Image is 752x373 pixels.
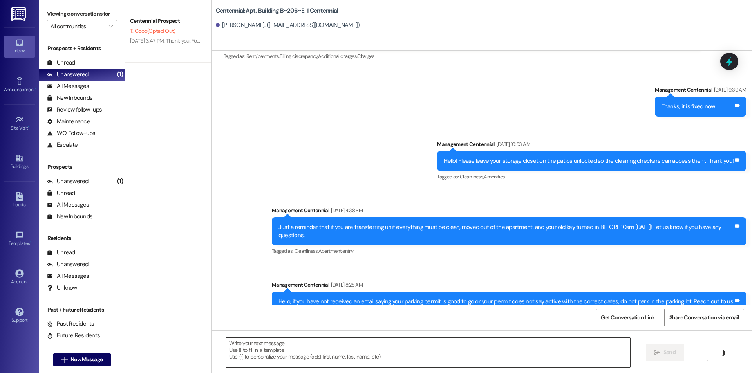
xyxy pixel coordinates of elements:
div: Management Centennial [655,86,746,97]
a: Account [4,267,35,288]
div: [DATE] 8:28 AM [329,281,363,289]
div: All Messages [47,82,89,90]
a: Templates • [4,229,35,250]
a: Leads [4,190,35,211]
div: Tagged as: [437,171,746,182]
span: Share Conversation via email [669,314,739,322]
div: [PERSON_NAME]. ([EMAIL_ADDRESS][DOMAIN_NAME]) [216,21,360,29]
div: New Inbounds [47,213,92,221]
div: Unanswered [47,177,89,186]
span: Send [663,348,676,357]
a: Support [4,305,35,326]
span: Cleanliness , [295,248,318,254]
span: T. Coop (Opted Out) [130,27,175,34]
span: Rent/payments , [246,53,280,59]
img: ResiDesk Logo [11,7,27,21]
span: Additional charges , [318,53,358,59]
button: Get Conversation Link [596,309,660,326]
div: Unread [47,59,75,67]
div: Centennial Prospect [130,17,202,25]
span: New Message [70,355,103,364]
button: Send [646,344,684,361]
div: Just a reminder that if you are transferring unit everything must be clean, moved out of the apar... [278,223,734,240]
div: Maintenance [47,117,90,126]
div: [DATE] 3:47 PM: Thank you. You will no longer receive texts from this thread. Please reply with '... [130,37,516,44]
span: Cleanliness , [460,173,484,180]
i:  [108,23,113,29]
span: Get Conversation Link [601,314,655,322]
a: Site Visit • [4,113,35,134]
label: Viewing conversations for [47,8,117,20]
span: Charges [357,53,374,59]
a: Buildings [4,151,35,173]
span: • [35,86,36,91]
div: Unanswered [47,260,89,268]
div: Residents [39,234,125,242]
div: Unread [47,249,75,257]
button: New Message [53,353,111,366]
i:  [61,357,67,363]
div: Management Centennial [272,281,746,292]
input: All communities [51,20,105,32]
div: Prospects [39,163,125,171]
span: • [30,240,31,245]
div: Hello! Please leave your storage closet on the patios unlocked so the cleaning checkers can acces... [444,157,734,165]
div: [DATE] 4:38 PM [329,206,363,214]
div: WO Follow-ups [47,129,95,137]
div: (1) [115,175,125,187]
div: Management Centennial [437,140,746,151]
div: Unread [47,189,75,197]
div: Hello, if you have not received an email saying your parking permit is good to go or your permit ... [278,297,734,314]
div: Review follow-ups [47,106,102,114]
b: Centennial: Apt. Building B~206~E, 1 Centennial [216,7,338,15]
span: • [28,124,29,130]
div: [DATE] 9:39 AM [712,86,746,94]
a: Inbox [4,36,35,57]
button: Share Conversation via email [664,309,744,326]
div: Unanswered [47,70,89,79]
div: Unknown [47,284,80,292]
i:  [654,350,660,356]
div: New Inbounds [47,94,92,102]
div: Thanks, it is fixed now [662,103,715,111]
div: Past + Future Residents [39,306,125,314]
div: [DATE] 10:53 AM [495,140,530,148]
i:  [720,350,726,356]
div: Escalate [47,141,78,149]
div: Past Residents [47,320,94,328]
div: All Messages [47,201,89,209]
span: Amenities [484,173,505,180]
div: Future Residents [47,332,100,340]
div: Tagged as: [224,50,698,62]
span: Billing discrepancy , [280,53,318,59]
div: Prospects + Residents [39,44,125,52]
span: Apartment entry [318,248,353,254]
div: All Messages [47,272,89,280]
div: Tagged as: [272,245,746,257]
div: Management Centennial [272,206,746,217]
div: (1) [115,68,125,81]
